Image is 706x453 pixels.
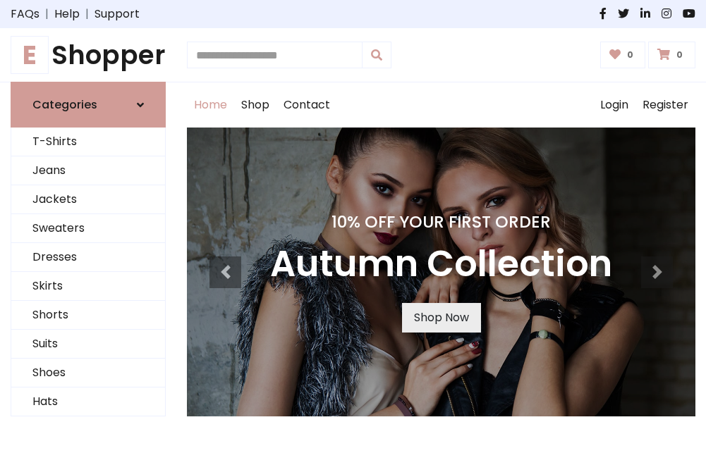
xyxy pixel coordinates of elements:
a: Shop Now [402,303,481,333]
span: 0 [623,49,637,61]
a: EShopper [11,39,166,70]
h4: 10% Off Your First Order [270,212,612,232]
a: Shorts [11,301,165,330]
a: Hats [11,387,165,416]
a: Sweaters [11,214,165,243]
a: Jeans [11,156,165,185]
a: Dresses [11,243,165,272]
span: E [11,36,49,74]
span: | [39,6,54,23]
a: Register [635,82,695,128]
a: FAQs [11,6,39,23]
h6: Categories [32,98,97,111]
span: 0 [673,49,686,61]
a: Categories [11,82,166,128]
h3: Autumn Collection [270,243,612,286]
a: Contact [276,82,337,128]
a: Support [95,6,140,23]
a: Shoes [11,359,165,387]
a: 0 [600,42,646,68]
h1: Shopper [11,39,166,70]
a: 0 [648,42,695,68]
a: Jackets [11,185,165,214]
a: Home [187,82,234,128]
a: Login [593,82,635,128]
a: Suits [11,330,165,359]
a: T-Shirts [11,128,165,156]
a: Help [54,6,80,23]
a: Skirts [11,272,165,301]
a: Shop [234,82,276,128]
span: | [80,6,95,23]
